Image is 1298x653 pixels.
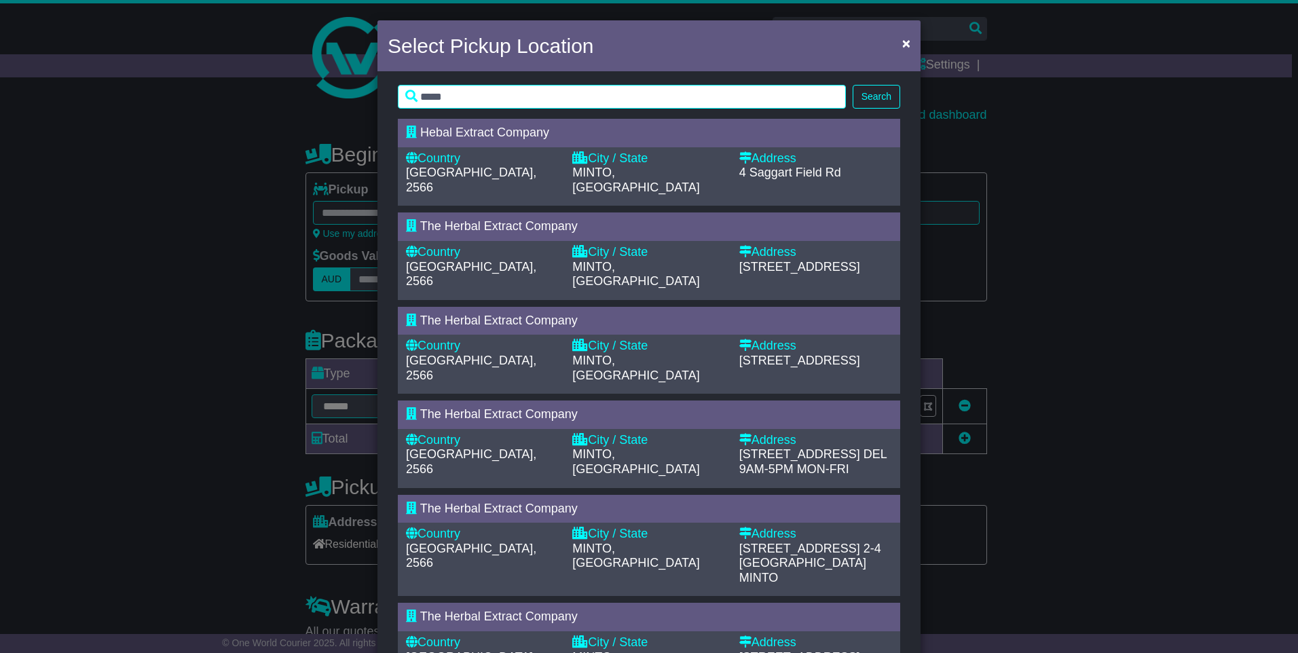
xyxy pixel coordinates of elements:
div: Country [406,433,559,448]
span: [GEOGRAPHIC_DATA], 2566 [406,354,536,382]
span: [STREET_ADDRESS] [739,260,860,274]
div: Address [739,245,892,260]
div: City / State [572,339,725,354]
span: MINTO, [GEOGRAPHIC_DATA] [572,542,699,570]
div: Address [739,635,892,650]
span: [GEOGRAPHIC_DATA], 2566 [406,166,536,194]
span: The Herbal Extract Company [420,610,578,623]
span: MINTO, [GEOGRAPHIC_DATA] [572,166,699,194]
h4: Select Pickup Location [388,31,594,61]
div: Country [406,527,559,542]
div: City / State [572,527,725,542]
div: Address [739,339,892,354]
div: City / State [572,635,725,650]
span: The Herbal Extract Company [420,407,578,421]
div: Country [406,339,559,354]
div: Address [739,433,892,448]
span: The Herbal Extract Company [420,219,578,233]
span: [STREET_ADDRESS] [739,542,860,555]
div: Country [406,245,559,260]
span: MINTO, [GEOGRAPHIC_DATA] [572,447,699,476]
button: Close [895,29,917,57]
span: [GEOGRAPHIC_DATA], 2566 [406,447,536,476]
span: The Herbal Extract Company [420,502,578,515]
div: Country [406,635,559,650]
div: Address [739,527,892,542]
div: Country [406,151,559,166]
div: City / State [572,151,725,166]
span: [GEOGRAPHIC_DATA], 2566 [406,260,536,288]
span: [STREET_ADDRESS] [739,354,860,367]
div: City / State [572,433,725,448]
span: Hebal Extract Company [420,126,549,139]
div: Address [739,151,892,166]
span: DEL 9AM-5PM MON-FRI [739,447,887,476]
span: [GEOGRAPHIC_DATA], 2566 [406,542,536,570]
span: MINTO, [GEOGRAPHIC_DATA] [572,354,699,382]
span: × [902,35,910,51]
span: The Herbal Extract Company [420,314,578,327]
button: Search [853,85,900,109]
span: [STREET_ADDRESS] [739,447,860,461]
div: City / State [572,245,725,260]
span: 2-4 [GEOGRAPHIC_DATA] MINTO [739,542,881,584]
span: MINTO, [GEOGRAPHIC_DATA] [572,260,699,288]
span: 4 Saggart Field Rd [739,166,841,179]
